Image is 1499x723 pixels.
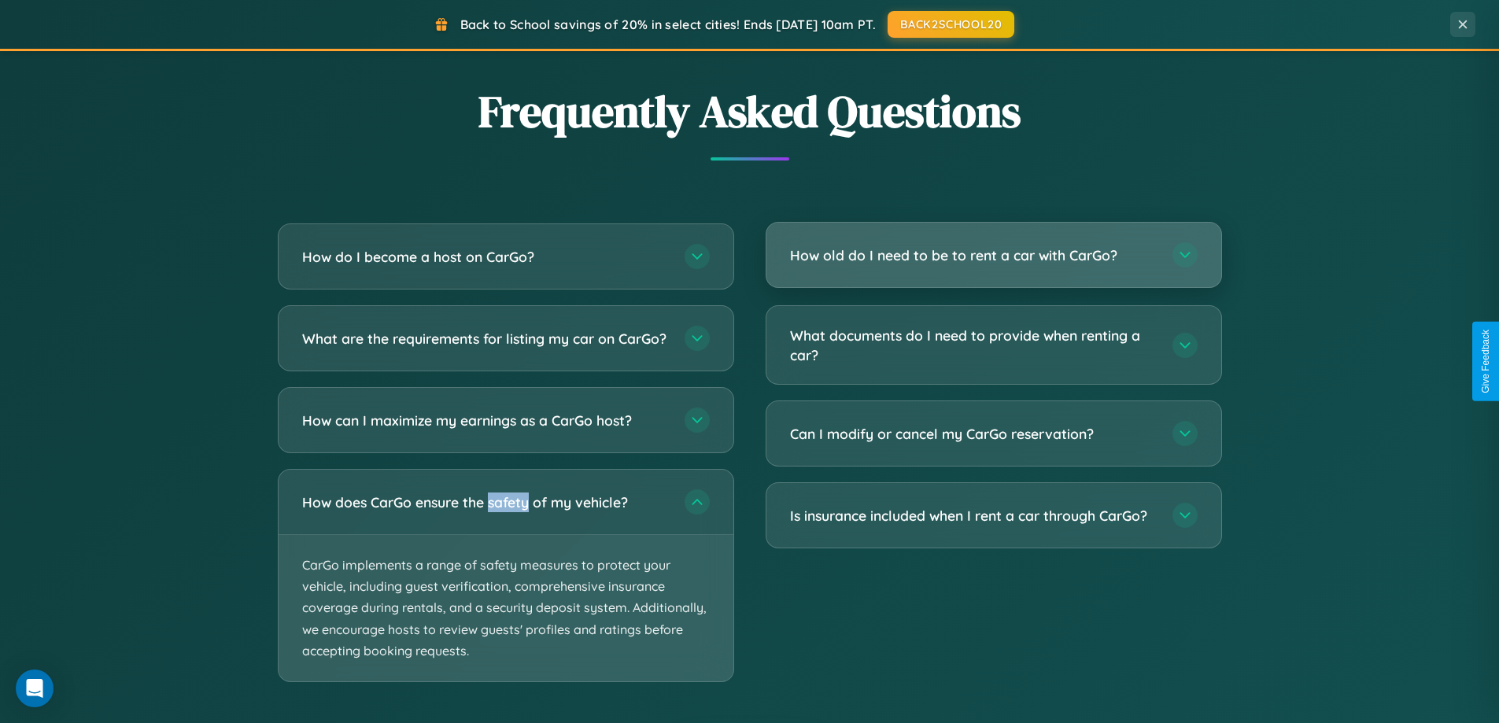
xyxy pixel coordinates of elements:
h3: Can I modify or cancel my CarGo reservation? [790,424,1157,444]
h3: How do I become a host on CarGo? [302,247,669,267]
h2: Frequently Asked Questions [278,81,1222,142]
h3: Is insurance included when I rent a car through CarGo? [790,506,1157,526]
button: BACK2SCHOOL20 [888,11,1014,38]
h3: What documents do I need to provide when renting a car? [790,326,1157,364]
h3: How does CarGo ensure the safety of my vehicle? [302,492,669,512]
div: Open Intercom Messenger [16,670,54,707]
h3: What are the requirements for listing my car on CarGo? [302,329,669,349]
span: Back to School savings of 20% in select cities! Ends [DATE] 10am PT. [460,17,876,32]
h3: How old do I need to be to rent a car with CarGo? [790,245,1157,265]
h3: How can I maximize my earnings as a CarGo host? [302,411,669,430]
div: Give Feedback [1480,330,1491,393]
p: CarGo implements a range of safety measures to protect your vehicle, including guest verification... [279,535,733,681]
